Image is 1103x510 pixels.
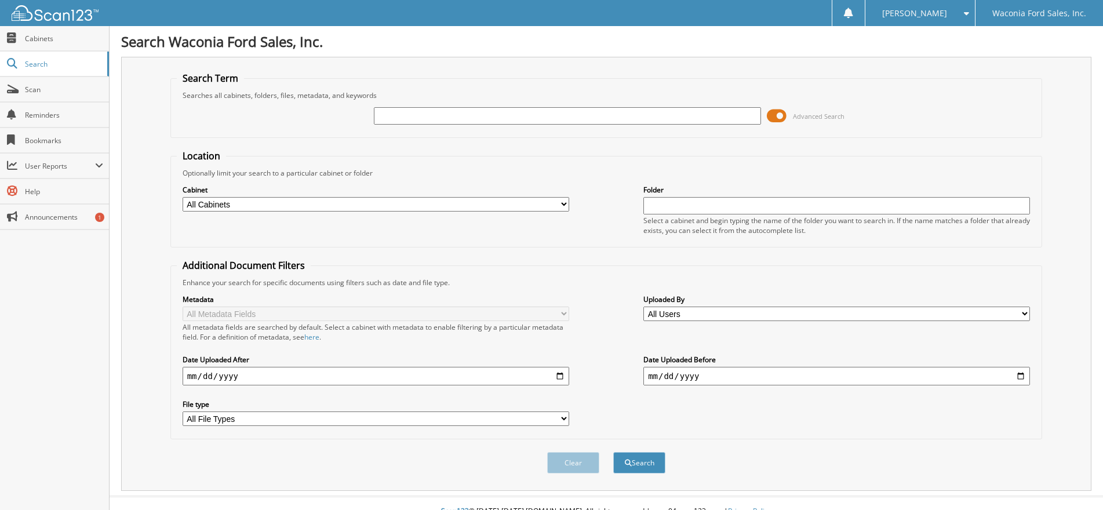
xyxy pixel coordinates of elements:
[177,150,226,162] legend: Location
[121,32,1091,51] h1: Search Waconia Ford Sales, Inc.
[12,5,99,21] img: scan123-logo-white.svg
[643,355,1030,365] label: Date Uploaded Before
[643,216,1030,235] div: Select a cabinet and begin typing the name of the folder you want to search in. If the name match...
[177,168,1036,178] div: Optionally limit your search to a particular cabinet or folder
[882,10,947,17] span: [PERSON_NAME]
[547,452,599,473] button: Clear
[177,278,1036,287] div: Enhance your search for specific documents using filters such as date and file type.
[613,452,665,473] button: Search
[643,185,1030,195] label: Folder
[25,212,103,222] span: Announcements
[304,332,319,342] a: here
[25,85,103,94] span: Scan
[95,213,104,222] div: 1
[25,136,103,145] span: Bookmarks
[177,90,1036,100] div: Searches all cabinets, folders, files, metadata, and keywords
[177,72,244,85] legend: Search Term
[25,161,95,171] span: User Reports
[992,10,1086,17] span: Waconia Ford Sales, Inc.
[183,367,569,385] input: start
[643,294,1030,304] label: Uploaded By
[25,110,103,120] span: Reminders
[25,187,103,196] span: Help
[793,112,844,121] span: Advanced Search
[183,355,569,365] label: Date Uploaded After
[183,185,569,195] label: Cabinet
[643,367,1030,385] input: end
[183,322,569,342] div: All metadata fields are searched by default. Select a cabinet with metadata to enable filtering b...
[183,399,569,409] label: File type
[183,294,569,304] label: Metadata
[177,259,311,272] legend: Additional Document Filters
[25,34,103,43] span: Cabinets
[25,59,101,69] span: Search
